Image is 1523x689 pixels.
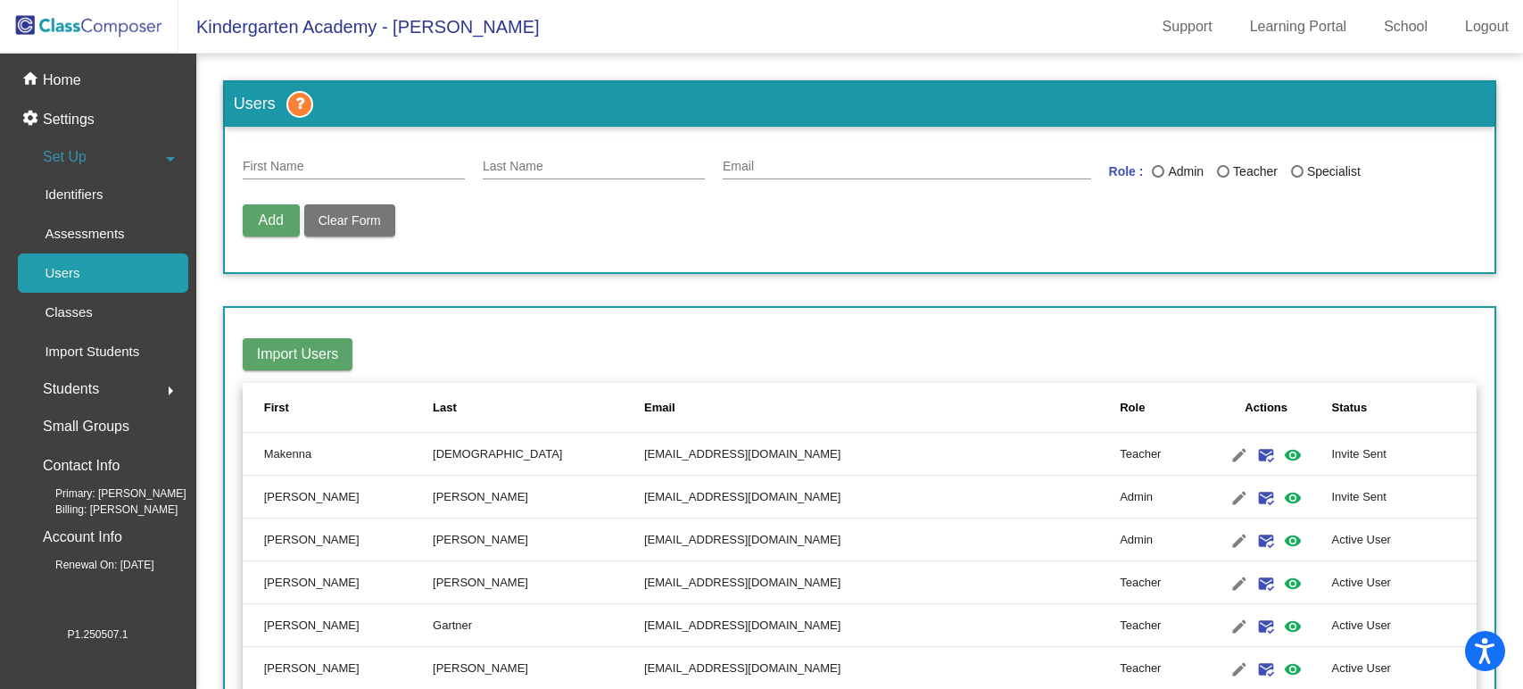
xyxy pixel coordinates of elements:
[45,223,124,245] p: Assessments
[433,433,644,476] td: [DEMOGRAPHIC_DATA]
[1201,383,1332,433] th: Actions
[1109,162,1144,187] mat-label: Role :
[319,213,381,228] span: Clear Form
[1229,444,1250,466] mat-icon: edit
[1229,162,1278,181] div: Teacher
[1331,604,1477,647] td: Active User
[644,433,1120,476] td: [EMAIL_ADDRESS][DOMAIN_NAME]
[1229,573,1250,594] mat-icon: edit
[21,109,43,130] mat-icon: settings
[433,561,644,604] td: [PERSON_NAME]
[257,346,339,361] span: Import Users
[160,148,181,170] mat-icon: arrow_drop_down
[1120,519,1201,561] td: Admin
[264,399,289,417] div: First
[433,399,644,417] div: Last
[43,70,81,91] p: Home
[243,476,433,519] td: [PERSON_NAME]
[644,519,1120,561] td: [EMAIL_ADDRESS][DOMAIN_NAME]
[433,399,457,417] div: Last
[1331,399,1455,417] div: Status
[644,561,1120,604] td: [EMAIL_ADDRESS][DOMAIN_NAME]
[43,377,99,402] span: Students
[1255,530,1277,552] mat-icon: mark_email_read
[433,604,644,647] td: Gartner
[43,145,87,170] span: Set Up
[1120,604,1201,647] td: Teacher
[1282,573,1304,594] mat-icon: visibility
[264,399,433,417] div: First
[1120,561,1201,604] td: Teacher
[1282,530,1304,552] mat-icon: visibility
[1148,12,1227,41] a: Support
[723,160,1091,174] input: E Mail
[1255,444,1277,466] mat-icon: mark_email_read
[1152,162,1373,187] mat-radio-group: Last Name
[1236,12,1362,41] a: Learning Portal
[1229,659,1250,680] mat-icon: edit
[1282,659,1304,680] mat-icon: visibility
[45,262,79,284] p: Users
[21,70,43,91] mat-icon: home
[433,519,644,561] td: [PERSON_NAME]
[45,184,103,205] p: Identifiers
[160,380,181,402] mat-icon: arrow_right
[644,476,1120,519] td: [EMAIL_ADDRESS][DOMAIN_NAME]
[45,341,139,362] p: Import Students
[1282,616,1304,637] mat-icon: visibility
[178,12,540,41] span: Kindergarten Academy - [PERSON_NAME]
[27,502,178,518] span: Billing: [PERSON_NAME]
[644,399,675,417] div: Email
[1370,12,1442,41] a: School
[1451,12,1523,41] a: Logout
[1229,530,1250,552] mat-icon: edit
[1164,162,1204,181] div: Admin
[1229,487,1250,509] mat-icon: edit
[243,204,300,237] button: Add
[1282,444,1304,466] mat-icon: visibility
[1229,616,1250,637] mat-icon: edit
[1255,487,1277,509] mat-icon: mark_email_read
[243,338,353,370] button: Import Users
[243,160,465,174] input: First Name
[1120,399,1145,417] div: Role
[1331,433,1477,476] td: Invite Sent
[644,399,1120,417] div: Email
[304,204,395,237] button: Clear Form
[1331,561,1477,604] td: Active User
[43,525,122,550] p: Account Info
[1120,476,1201,519] td: Admin
[1255,573,1277,594] mat-icon: mark_email_read
[1120,399,1201,417] div: Role
[27,557,153,573] span: Renewal On: [DATE]
[1120,433,1201,476] td: Teacher
[43,453,120,478] p: Contact Info
[43,414,129,439] p: Small Groups
[1282,487,1304,509] mat-icon: visibility
[243,604,433,647] td: [PERSON_NAME]
[225,82,1495,127] h3: Users
[1331,519,1477,561] td: Active User
[1304,162,1361,181] div: Specialist
[1331,399,1367,417] div: Status
[27,486,186,502] span: Primary: [PERSON_NAME]
[45,302,92,323] p: Classes
[483,160,705,174] input: Last Name
[644,604,1120,647] td: [EMAIL_ADDRESS][DOMAIN_NAME]
[1255,616,1277,637] mat-icon: mark_email_read
[243,433,433,476] td: Makenna
[243,561,433,604] td: [PERSON_NAME]
[43,109,95,130] p: Settings
[433,476,644,519] td: [PERSON_NAME]
[1255,659,1277,680] mat-icon: mark_email_read
[1331,476,1477,519] td: Invite Sent
[243,519,433,561] td: [PERSON_NAME]
[259,212,284,228] span: Add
